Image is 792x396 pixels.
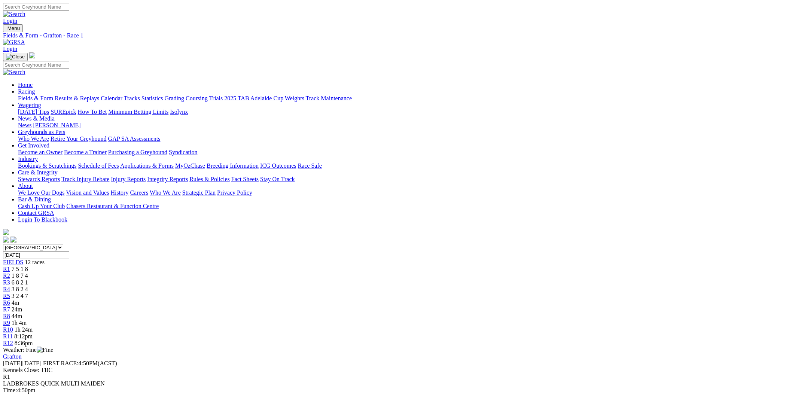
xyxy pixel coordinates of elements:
a: Retire Your Greyhound [51,135,107,142]
a: Greyhounds as Pets [18,129,65,135]
a: R11 [3,333,13,339]
a: Applications & Forms [120,162,174,169]
span: 24m [12,306,22,313]
span: 3 8 2 4 [12,286,28,292]
a: Contact GRSA [18,210,54,216]
div: News & Media [18,122,789,129]
button: Toggle navigation [3,24,23,32]
a: Cash Up Your Club [18,203,65,209]
a: Chasers Restaurant & Function Centre [66,203,159,209]
div: Greyhounds as Pets [18,135,789,142]
div: Care & Integrity [18,176,789,183]
a: Fact Sheets [231,176,259,182]
a: [PERSON_NAME] [33,122,80,128]
a: Fields & Form [18,95,53,101]
span: 7 5 1 8 [12,266,28,272]
span: Time: [3,387,17,393]
a: History [110,189,128,196]
a: Login [3,46,17,52]
div: Bar & Dining [18,203,789,210]
img: Fine [37,347,53,353]
a: R6 [3,299,10,306]
a: SUREpick [51,109,76,115]
a: Fields & Form - Grafton - Race 1 [3,32,789,39]
div: 4:50pm [3,387,789,394]
a: Isolynx [170,109,188,115]
a: GAP SA Assessments [108,135,161,142]
a: R8 [3,313,10,319]
img: Close [6,54,25,60]
a: FIELDS [3,259,23,265]
input: Search [3,3,69,11]
a: Login [3,18,17,24]
span: R5 [3,293,10,299]
a: Privacy Policy [217,189,252,196]
span: 4:50PM(ACST) [43,360,117,366]
a: R7 [3,306,10,313]
img: facebook.svg [3,237,9,243]
span: 44m [12,313,22,319]
a: R4 [3,286,10,292]
a: Track Maintenance [306,95,352,101]
a: [DATE] Tips [18,109,49,115]
a: Breeding Information [207,162,259,169]
a: Bookings & Scratchings [18,162,76,169]
span: 1 8 7 4 [12,272,28,279]
a: Get Involved [18,142,49,149]
a: Rules & Policies [189,176,230,182]
span: 1h 24m [15,326,33,333]
img: Search [3,69,25,76]
a: About [18,183,33,189]
input: Select date [3,251,69,259]
div: Get Involved [18,149,789,156]
a: Vision and Values [66,189,109,196]
img: Search [3,11,25,18]
img: GRSA [3,39,25,46]
a: Login To Blackbook [18,216,67,223]
span: 4m [12,299,19,306]
a: Grafton [3,353,22,360]
a: Syndication [169,149,197,155]
a: Trials [209,95,223,101]
span: Menu [7,25,20,31]
img: logo-grsa-white.png [29,52,35,58]
span: R1 [3,374,10,380]
a: MyOzChase [175,162,205,169]
a: Schedule of Fees [78,162,119,169]
a: Who We Are [150,189,181,196]
button: Toggle navigation [3,53,28,61]
div: Wagering [18,109,789,115]
img: logo-grsa-white.png [3,229,9,235]
a: Care & Integrity [18,169,58,176]
a: Stay On Track [260,176,295,182]
input: Search [3,61,69,69]
img: twitter.svg [10,237,16,243]
a: Integrity Reports [147,176,188,182]
a: Grading [165,95,184,101]
a: We Love Our Dogs [18,189,64,196]
span: 8:12pm [14,333,33,339]
a: News [18,122,31,128]
div: Kennels Close: TBC [3,367,789,374]
a: Strategic Plan [182,189,216,196]
a: R12 [3,340,13,346]
span: R10 [3,326,13,333]
div: LADBROKES QUICK MULTI MAIDEN [3,380,789,387]
a: Home [18,82,33,88]
span: 8:36pm [15,340,33,346]
div: Racing [18,95,789,102]
span: [DATE] [3,360,42,366]
a: Minimum Betting Limits [108,109,168,115]
a: R3 [3,279,10,286]
a: R1 [3,266,10,272]
a: 2025 TAB Adelaide Cup [224,95,283,101]
a: Industry [18,156,38,162]
a: Become a Trainer [64,149,107,155]
a: Results & Replays [55,95,99,101]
